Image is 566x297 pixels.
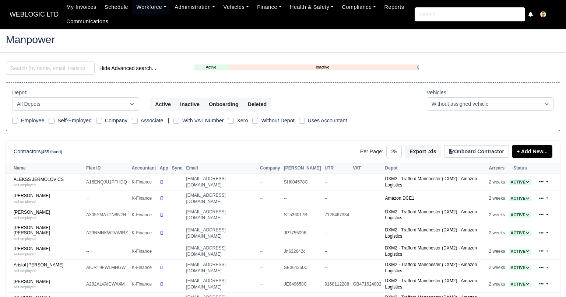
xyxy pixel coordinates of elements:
a: DXM2 - Trafford Manchester (DXM2) - Amazon Logistics [385,227,477,239]
th: Email [184,163,258,174]
td: -- [282,190,323,207]
div: + Add New... [509,145,552,158]
td: [EMAIL_ADDRESS][DOMAIN_NAME] [184,174,258,191]
a: [PERSON_NAME] self-employed [14,246,82,257]
span: -- [260,265,263,270]
span: Active [509,212,531,218]
th: Accountant [130,163,158,174]
small: self-employed [14,199,36,203]
th: Sync [170,163,184,174]
small: self-employed [14,183,36,187]
a: Amazon DCE1 [385,196,414,201]
a: [PERSON_NAME] [PERSON_NAME] self-employed [14,225,82,241]
th: [PERSON_NAME] [282,163,323,174]
td: Jn632642c [282,243,323,260]
td: [EMAIL_ADDRESS][DOMAIN_NAME] [184,259,258,276]
th: VAT [351,163,383,174]
td: SE364350C [282,259,323,276]
small: self-employed [14,252,36,256]
a: DXM2 - Trafford Manchester (DXM2) - Amazon Logistics [385,278,477,290]
td: A29NMNKW2VWIRZ [84,223,130,243]
td: K-Finance [130,276,158,293]
a: Active [509,196,531,201]
th: Name [6,163,84,174]
button: Active [150,98,176,111]
td: [EMAIL_ADDRESS][DOMAIN_NAME] [184,243,258,260]
a: Active [509,282,531,287]
a: [PERSON_NAME] self-employed [14,210,82,220]
th: Depot [383,163,487,174]
th: App [158,163,170,174]
th: Company [258,163,282,174]
span: Active [509,265,531,270]
td: 2 weeks [487,276,507,293]
span: -- [260,230,263,235]
span: -- [260,249,263,254]
td: K-Finance [130,174,158,191]
small: (455 found) [41,150,62,154]
label: Vehicles: [427,88,448,97]
button: Onboard Contractor [444,145,509,158]
a: ALEKSS JERMOLOVICS self-employed [14,177,82,188]
th: UTR [323,163,351,174]
button: Deleted [243,98,271,111]
small: self-employed [14,216,36,220]
td: -- [323,243,351,260]
td: -- [323,223,351,243]
small: self-employed [14,269,36,273]
td: SH004578C [282,174,323,191]
td: A282ALVAICWA4M [84,276,130,293]
label: Xero [237,116,248,125]
input: Search (by name, email, transporter id) ... [6,62,95,75]
td: GB471624002 [351,276,383,293]
td: -- [323,259,351,276]
span: -- [260,212,263,217]
span: | [168,118,169,123]
a: DXM2 - Trafford Manchester (DXM2) - Amazon Logistics [385,262,477,273]
span: Active [509,179,531,185]
td: [EMAIL_ADDRESS][DOMAIN_NAME] [184,207,258,223]
td: 7128467334 [323,207,351,223]
a: Active [509,212,531,217]
a: Communications [62,14,113,29]
td: 2 weeks [487,223,507,243]
a: DXM2 - Trafford Manchester (DXM2) - Amazon Logistics [385,176,477,188]
td: [EMAIL_ADDRESS][DOMAIN_NAME] [184,223,258,243]
td: 2 weeks [487,243,507,260]
small: self-employed [14,237,36,241]
label: Self-Employed [57,116,92,125]
button: Inactive [175,98,204,111]
td: ST536017B [282,207,323,223]
td: JP775509B [282,223,323,243]
h2: Manpower [6,34,560,45]
a: Onboarding [417,64,419,70]
a: Active [509,249,531,254]
td: 2 weeks [487,259,507,276]
td: -- [323,190,351,207]
a: Active [509,230,531,235]
td: K-Finance [130,243,158,260]
label: Per Page: [360,147,383,156]
span: -- [260,282,263,287]
a: WEBLOGIC LTD [6,7,62,22]
a: [PERSON_NAME] self-employed [14,279,82,290]
label: Associate [141,116,164,125]
h6: Contractors [14,148,62,155]
a: Active [509,265,531,270]
th: Flex ID [84,163,130,174]
th: Status [507,163,533,174]
button: Export .xls [405,145,441,158]
td: AIURT9FWLMHGW [84,259,130,276]
input: Search... [415,7,525,21]
div: Manpower [0,28,566,52]
label: Depot: [12,88,28,97]
a: DXM2 - Trafford Manchester (DXM2) - Amazon Logistics [385,245,477,257]
label: Without Depot [261,116,294,125]
a: Active [194,64,228,70]
td: -- [84,243,130,260]
span: -- [260,179,263,185]
td: -- [84,190,130,207]
td: A305YMA7PN8N2H [84,207,130,223]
